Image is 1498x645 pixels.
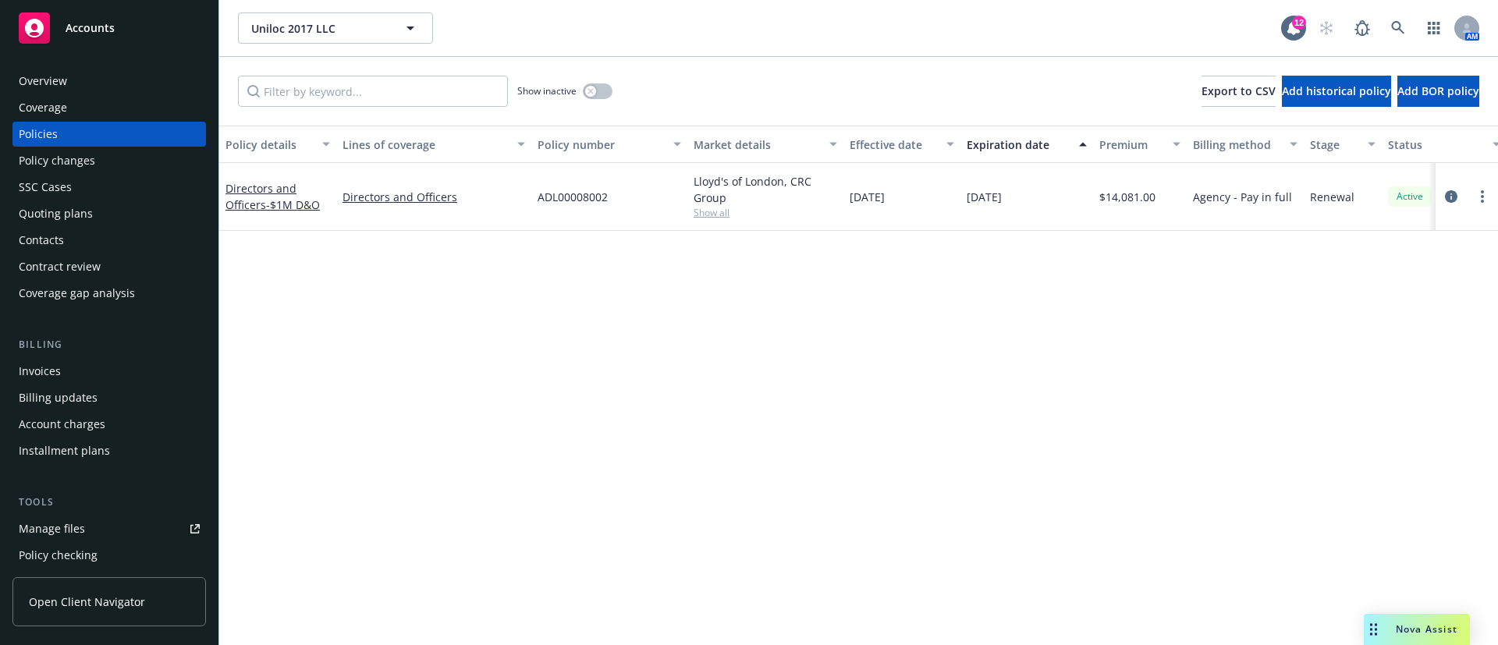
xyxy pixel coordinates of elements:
[251,20,386,37] span: Uniloc 2017 LLC
[19,516,85,541] div: Manage files
[19,95,67,120] div: Coverage
[219,126,336,163] button: Policy details
[1347,12,1378,44] a: Report a Bug
[12,228,206,253] a: Contacts
[1396,622,1457,636] span: Nova Assist
[266,197,320,212] span: - $1M D&O
[1304,126,1382,163] button: Stage
[1388,136,1483,153] div: Status
[238,12,433,44] button: Uniloc 2017 LLC
[225,181,320,212] a: Directors and Officers
[1397,83,1479,98] span: Add BOR policy
[850,189,885,205] span: [DATE]
[12,516,206,541] a: Manage files
[19,438,110,463] div: Installment plans
[1202,83,1276,98] span: Export to CSV
[225,136,313,153] div: Policy details
[1282,83,1391,98] span: Add historical policy
[1310,136,1358,153] div: Stage
[1442,187,1461,206] a: circleInformation
[343,189,525,205] a: Directors and Officers
[538,189,608,205] span: ADL00008002
[238,76,508,107] input: Filter by keyword...
[694,136,820,153] div: Market details
[967,189,1002,205] span: [DATE]
[19,69,67,94] div: Overview
[538,136,664,153] div: Policy number
[1282,76,1391,107] button: Add historical policy
[1187,126,1304,163] button: Billing method
[1394,190,1425,204] span: Active
[12,148,206,173] a: Policy changes
[19,122,58,147] div: Policies
[1364,614,1470,645] button: Nova Assist
[12,69,206,94] a: Overview
[1193,189,1292,205] span: Agency - Pay in full
[960,126,1093,163] button: Expiration date
[967,136,1070,153] div: Expiration date
[19,201,93,226] div: Quoting plans
[12,359,206,384] a: Invoices
[12,337,206,353] div: Billing
[1310,189,1354,205] span: Renewal
[1099,136,1163,153] div: Premium
[19,281,135,306] div: Coverage gap analysis
[12,543,206,568] a: Policy checking
[19,359,61,384] div: Invoices
[1093,126,1187,163] button: Premium
[336,126,531,163] button: Lines of coverage
[343,136,508,153] div: Lines of coverage
[19,175,72,200] div: SSC Cases
[1364,614,1383,645] div: Drag to move
[12,385,206,410] a: Billing updates
[19,148,95,173] div: Policy changes
[843,126,960,163] button: Effective date
[1292,16,1306,30] div: 12
[19,254,101,279] div: Contract review
[531,126,687,163] button: Policy number
[19,385,98,410] div: Billing updates
[687,126,843,163] button: Market details
[29,594,145,610] span: Open Client Navigator
[12,6,206,50] a: Accounts
[12,201,206,226] a: Quoting plans
[66,22,115,34] span: Accounts
[12,175,206,200] a: SSC Cases
[1311,12,1342,44] a: Start snowing
[1418,12,1450,44] a: Switch app
[12,122,206,147] a: Policies
[19,228,64,253] div: Contacts
[850,136,937,153] div: Effective date
[517,84,577,97] span: Show inactive
[1397,76,1479,107] button: Add BOR policy
[12,438,206,463] a: Installment plans
[12,281,206,306] a: Coverage gap analysis
[694,173,837,206] div: Lloyd's of London, CRC Group
[12,412,206,437] a: Account charges
[12,254,206,279] a: Contract review
[1099,189,1155,205] span: $14,081.00
[1202,76,1276,107] button: Export to CSV
[694,206,837,219] span: Show all
[12,95,206,120] a: Coverage
[1473,187,1492,206] a: more
[1383,12,1414,44] a: Search
[12,494,206,510] div: Tools
[19,543,98,568] div: Policy checking
[1193,136,1280,153] div: Billing method
[19,412,105,437] div: Account charges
